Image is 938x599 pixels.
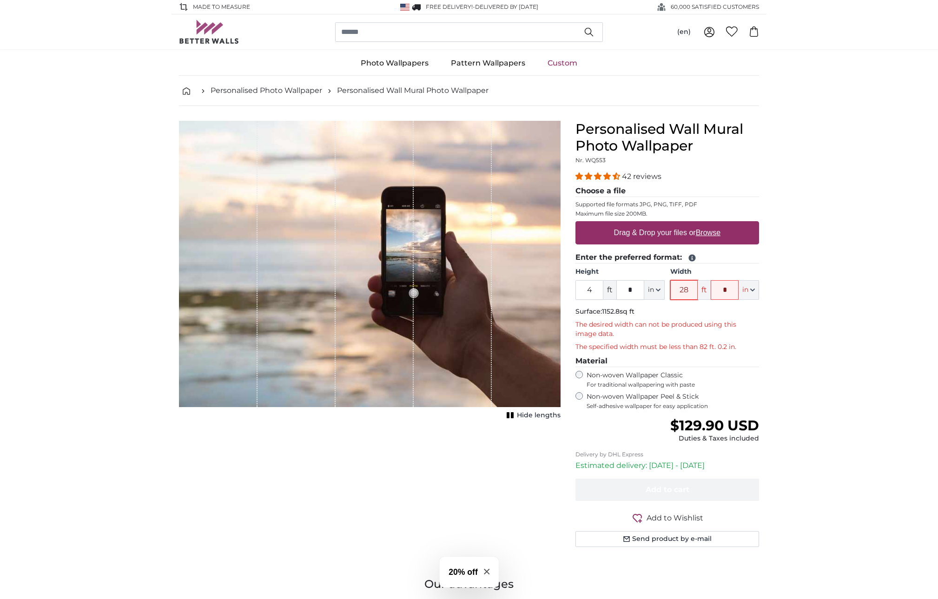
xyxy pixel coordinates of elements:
p: Surface: [575,307,759,316]
u: Browse [696,229,720,237]
span: in [648,285,654,295]
span: Delivered by [DATE] [475,3,538,10]
span: Nr. WQ553 [575,157,606,164]
span: Hide lengths [517,411,561,420]
legend: Enter the preferred format: [575,252,759,263]
span: 42 reviews [622,172,661,181]
button: in [644,280,665,300]
span: 1152.8sq ft [602,307,634,316]
span: Add to Wishlist [647,513,703,524]
span: in [742,285,748,295]
span: 60,000 SATISFIED CUSTOMERS [671,3,759,11]
h1: Personalised Wall Mural Photo Wallpaper [575,121,759,154]
div: Duties & Taxes included [670,434,759,443]
span: - [473,3,538,10]
label: Drag & Drop your files or [610,224,724,242]
h3: Our advantages [179,577,759,592]
span: ft [603,280,616,300]
label: Non-woven Wallpaper Peel & Stick [587,392,759,410]
p: Delivery by DHL Express [575,451,759,458]
label: Height [575,267,664,276]
span: Add to cart [646,485,689,494]
a: Pattern Wallpapers [440,51,536,75]
legend: Material [575,355,759,367]
span: 4.38 stars [575,172,622,181]
button: Add to cart [575,479,759,501]
button: in [739,280,759,300]
span: Made to Measure [193,3,250,11]
button: Send product by e-mail [575,531,759,547]
button: Hide lengths [504,409,561,422]
span: $129.90 USD [670,417,759,434]
span: ft [698,280,711,300]
nav: breadcrumbs [179,76,759,106]
label: Width [670,267,759,276]
a: Personalised Wall Mural Photo Wallpaper [337,85,489,96]
p: The desired width can not be produced using this image data. [575,320,759,339]
p: Maximum file size 200MB. [575,210,759,217]
button: (en) [670,24,698,40]
div: 1 of 1 [179,121,561,422]
span: For traditional wallpapering with paste [587,381,759,388]
legend: Choose a file [575,185,759,197]
img: Betterwalls [179,20,239,44]
img: United States [400,4,410,11]
p: Supported file formats JPG, PNG, TIFF, PDF [575,201,759,208]
a: Personalised Photo Wallpaper [211,85,322,96]
label: Non-woven Wallpaper Classic [587,371,759,388]
button: Add to Wishlist [575,512,759,524]
a: Custom [536,51,588,75]
a: Photo Wallpapers [350,51,440,75]
p: The specified width must be less than 82 ft. 0.2 in. [575,342,759,352]
span: Self-adhesive wallpaper for easy application [587,402,759,410]
p: Estimated delivery: [DATE] - [DATE] [575,460,759,471]
span: FREE delivery! [426,3,473,10]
